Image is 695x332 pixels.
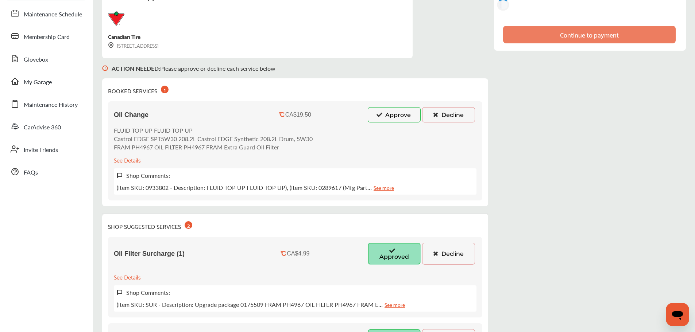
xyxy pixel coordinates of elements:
div: Continue to payment [560,31,619,38]
a: Maintenance Schedule [7,4,86,23]
div: See Details [114,155,141,165]
span: Glovebox [24,55,48,65]
div: BOOKED SERVICES [108,84,169,95]
span: Membership Card [24,32,70,42]
p: FRAM PH4967 OIL FILTER PH4967 FRAM Extra Guard Oil Filter [114,143,313,151]
button: Approve [368,107,421,122]
div: 2 [185,221,192,229]
a: Invite Friends [7,140,86,159]
img: svg+xml;base64,PHN2ZyB3aWR0aD0iMTYiIGhlaWdodD0iMTciIHZpZXdCb3g9IjAgMCAxNiAxNyIgZmlsbD0ibm9uZSIgeG... [102,58,108,78]
p: FLUID TOP UP FLUID TOP UP [114,126,313,134]
span: Maintenance Schedule [24,10,82,19]
a: CarAdvise 360 [7,117,86,136]
span: My Garage [24,78,52,87]
img: logo-canadian-tire.png [108,11,124,26]
img: svg+xml;base64,PHN2ZyB3aWR0aD0iMTYiIGhlaWdodD0iMTciIHZpZXdCb3g9IjAgMCAxNiAxNyIgZmlsbD0ibm9uZSIgeG... [117,172,123,179]
div: 1 [161,86,169,93]
div: CA$4.99 [287,250,309,257]
p: (Item SKU: SUR - Description: Upgrade package 0175509 FRAM PH4967 OIL FILTER PH4967 FRAM E… [117,300,405,309]
img: svg+xml;base64,PHN2ZyB3aWR0aD0iMTYiIGhlaWdodD0iMTciIHZpZXdCb3g9IjAgMCAxNiAxNyIgZmlsbD0ibm9uZSIgeG... [117,289,123,296]
a: My Garage [7,72,86,91]
p: Castrol EDGE SPT5W30 208.2L Castrol EDGE Synthetic 208.2L Drum, 5W30 [114,134,313,143]
span: Invite Friends [24,145,58,155]
div: CA$19.50 [285,112,311,118]
span: Maintenance History [24,100,78,110]
b: ACTION NEEDED : [112,64,160,73]
img: svg+xml;base64,PHN2ZyB3aWR0aD0iMTYiIGhlaWdodD0iMTciIHZpZXdCb3g9IjAgMCAxNiAxNyIgZmlsbD0ibm9uZSIgeG... [108,42,114,48]
button: Decline [422,107,475,122]
a: See more [385,300,405,309]
div: See Details [114,272,141,282]
iframe: Button to launch messaging window [666,303,689,326]
label: Shop Comments: [126,288,170,297]
a: Maintenance History [7,94,86,113]
span: FAQs [24,168,38,177]
a: Glovebox [7,49,86,68]
div: SHOP SUGGESTED SERVICES [108,220,192,231]
div: [STREET_ADDRESS] [108,41,159,50]
span: Oil Filter Surcharge (1) [114,250,185,258]
a: See more [374,183,394,192]
label: Shop Comments: [126,171,170,180]
button: Approved [368,243,421,265]
p: Please approve or decline each service below [112,64,275,73]
span: CarAdvise 360 [24,123,61,132]
p: (Item SKU: 0933802 - Description: FLUID TOP UP FLUID TOP UP), (Item SKU: 0289617 (Mfg Part… [117,183,394,192]
a: Membership Card [7,27,86,46]
div: Canadian Tire [108,31,140,41]
span: Oil Change [114,111,148,119]
a: FAQs [7,162,86,181]
button: Decline [422,243,475,265]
